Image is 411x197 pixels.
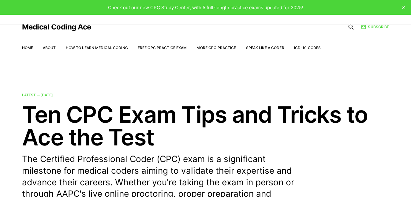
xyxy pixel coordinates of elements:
a: Medical Coding Ace [22,23,91,31]
iframe: portal-trigger [311,167,411,197]
a: About [43,45,56,50]
button: close [399,2,409,12]
a: Home [22,45,33,50]
a: ICD-10 Codes [294,45,321,50]
h2: Ten CPC Exam Tips and Tricks to Ace the Test [22,103,389,149]
a: Subscribe [361,24,389,30]
a: Free CPC Practice Exam [138,45,187,50]
span: Check out our new CPC Study Center, with 5 full-length practice exams updated for 2025! [108,5,303,10]
a: More CPC Practice [196,45,236,50]
a: How to Learn Medical Coding [66,45,128,50]
time: [DATE] [40,93,53,97]
a: Speak Like a Coder [246,45,284,50]
span: Latest — [22,93,53,97]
